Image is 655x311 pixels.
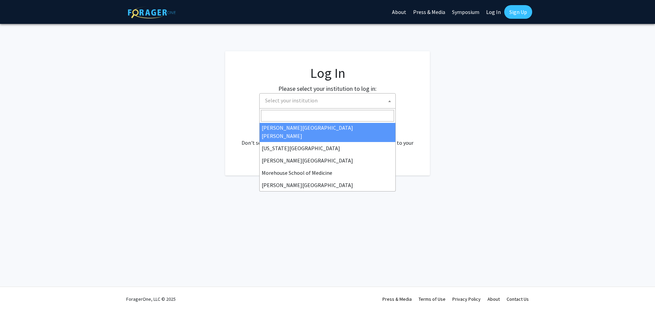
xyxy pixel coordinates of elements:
a: Privacy Policy [452,296,481,302]
div: No account? . Don't see your institution? about bringing ForagerOne to your institution. [239,122,416,155]
input: Search [261,110,394,122]
li: Morehouse School of Medicine [260,167,395,179]
span: Select your institution [259,93,396,109]
img: ForagerOne Logo [128,6,176,18]
h1: Log In [239,65,416,81]
span: Select your institution [262,94,395,108]
div: ForagerOne, LLC © 2025 [126,287,176,311]
li: [US_STATE][GEOGRAPHIC_DATA] [260,142,395,154]
li: [PERSON_NAME][GEOGRAPHIC_DATA][PERSON_NAME] [260,122,395,142]
li: [PERSON_NAME][GEOGRAPHIC_DATA] [260,154,395,167]
a: Press & Media [382,296,412,302]
label: Please select your institution to log in: [278,84,377,93]
a: Sign Up [504,5,532,19]
li: [PERSON_NAME][GEOGRAPHIC_DATA] [260,179,395,191]
span: Select your institution [265,97,318,104]
a: Terms of Use [419,296,446,302]
a: About [487,296,500,302]
iframe: Chat [5,280,29,306]
a: Contact Us [507,296,529,302]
